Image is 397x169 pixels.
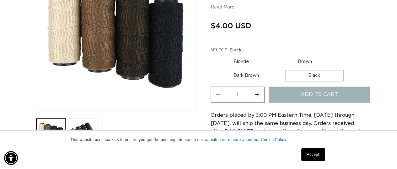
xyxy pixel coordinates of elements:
[71,137,327,143] p: This website uses cookies to ensure you get the best experience on our website.
[211,56,272,67] label: Blonde
[301,148,325,161] a: Accept
[275,56,335,67] label: Brown
[211,113,361,142] span: Orders placed by 3:00 PM Eastern Time, [DATE] through [DATE], will ship the same business day. Or...
[301,87,338,103] span: Add to cart
[68,118,98,148] button: Load image 2 in gallery view
[220,138,287,142] a: Learn more about our Cookie Policy.
[211,20,251,31] span: $4.00 USD
[211,47,242,54] legend: SELECT :
[4,151,18,165] div: Accessibility Menu
[366,139,397,169] iframe: Chat Widget
[211,5,234,10] button: Read More
[285,70,343,81] label: Black
[269,87,370,103] button: Add to cart
[36,118,66,148] button: Load image 1 in gallery view
[211,70,282,81] label: Dark Brown
[230,48,241,52] span: Black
